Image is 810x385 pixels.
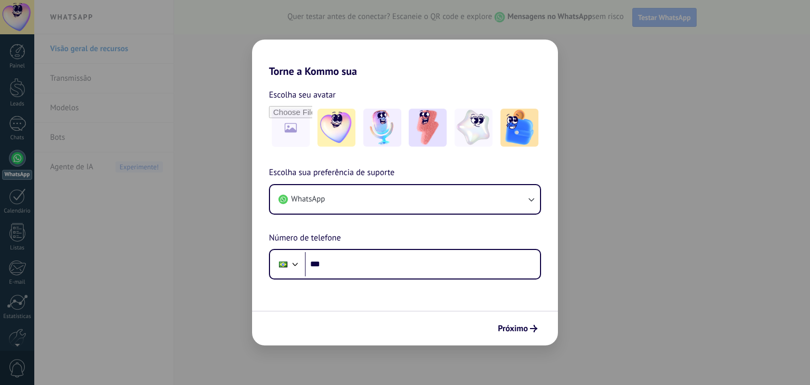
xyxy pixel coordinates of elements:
button: Próximo [493,320,542,338]
span: Escolha seu avatar [269,88,336,102]
img: -5.jpeg [500,109,538,147]
img: -1.jpeg [317,109,355,147]
div: Brazil: + 55 [273,253,293,275]
img: -2.jpeg [363,109,401,147]
img: -4.jpeg [455,109,493,147]
span: Número de telefone [269,232,341,245]
h2: Torne a Kommo sua [252,40,558,78]
span: Escolha sua preferência de suporte [269,166,394,180]
span: Próximo [498,325,528,332]
button: WhatsApp [270,185,540,214]
span: WhatsApp [291,194,325,205]
img: -3.jpeg [409,109,447,147]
